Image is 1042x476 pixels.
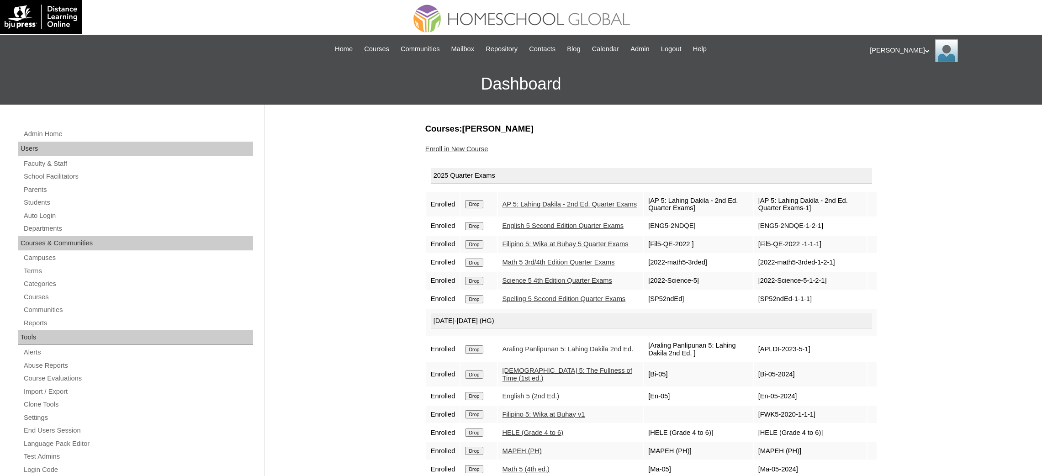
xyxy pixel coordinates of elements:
[481,44,522,54] a: Repository
[502,259,615,266] a: Math 5 3rd/4th Edition Quarter Exams
[465,277,483,285] input: Drop
[425,123,878,135] h3: Courses:[PERSON_NAME]
[465,240,483,249] input: Drop
[330,44,357,54] a: Home
[644,442,753,460] td: [MAPEH (PH)]
[656,44,686,54] a: Logout
[23,412,253,423] a: Settings
[754,217,867,235] td: [ENG5-2NDQE-1-2-1]
[23,223,253,234] a: Departments
[626,44,654,54] a: Admin
[23,128,253,140] a: Admin Home
[335,44,353,54] span: Home
[18,142,253,156] div: Users
[425,145,488,153] a: Enroll in New Course
[562,44,585,54] a: Blog
[644,291,753,308] td: [SP52ndEd]
[23,252,253,264] a: Campuses
[431,313,872,329] div: [DATE]-[DATE] (HG)
[502,345,634,353] a: Araling Panlipunan 5: Lahing Dakila 2nd Ed.
[431,168,872,184] div: 2025 Quarter Exams
[364,44,389,54] span: Courses
[502,295,626,302] a: Spelling 5 Second Edition Quarter Exams
[447,44,479,54] a: Mailbox
[935,39,958,62] img: Ariane Ebuen
[644,387,753,405] td: [En-05]
[426,424,460,441] td: Enrolled
[401,44,440,54] span: Communities
[870,39,1033,62] div: [PERSON_NAME]
[587,44,624,54] a: Calendar
[23,360,253,371] a: Abuse Reports
[502,277,612,284] a: Science 5 4th Edition Quarter Exams
[5,63,1037,105] h3: Dashboard
[465,392,483,400] input: Drop
[754,291,867,308] td: [SP52ndEd-1-1-1]
[754,362,867,386] td: [Bi-05-2024]
[23,438,253,450] a: Language Pack Editor
[426,254,460,271] td: Enrolled
[661,44,682,54] span: Logout
[754,424,867,441] td: [HELE (Grade 4 to 6)]
[502,392,560,400] a: English 5 (2nd Ed.)
[754,192,867,217] td: [AP 5: Lahing Dakila - 2nd Ed. Quarter Exams-1]
[396,44,444,54] a: Communities
[23,265,253,277] a: Terms
[644,192,753,217] td: [AP 5: Lahing Dakila - 2nd Ed. Quarter Exams]
[426,406,460,423] td: Enrolled
[486,44,518,54] span: Repository
[18,330,253,345] div: Tools
[502,447,542,455] a: MAPEH (PH)
[754,387,867,405] td: [En-05-2024]
[23,451,253,462] a: Test Admins
[426,362,460,386] td: Enrolled
[524,44,560,54] a: Contacts
[426,192,460,217] td: Enrolled
[529,44,555,54] span: Contacts
[754,254,867,271] td: [2022-math5-3rded-1-2-1]
[465,259,483,267] input: Drop
[465,410,483,418] input: Drop
[630,44,650,54] span: Admin
[18,236,253,251] div: Courses & Communities
[451,44,475,54] span: Mailbox
[502,465,550,473] a: Math 5 (4th ed.)
[426,387,460,405] td: Enrolled
[23,278,253,290] a: Categories
[23,158,253,169] a: Faculty & Staff
[23,291,253,303] a: Courses
[465,447,483,455] input: Drop
[502,201,637,208] a: AP 5: Lahing Dakila - 2nd Ed. Quarter Exams
[502,222,624,229] a: English 5 Second Edition Quarter Exams
[23,373,253,384] a: Course Evaluations
[465,370,483,379] input: Drop
[644,424,753,441] td: [HELE (Grade 4 to 6)]
[465,428,483,437] input: Drop
[644,254,753,271] td: [2022-math5-3rded]
[23,399,253,410] a: Clone Tools
[502,367,632,382] a: [DEMOGRAPHIC_DATA] 5: The Fullness of Time (1st ed.)
[693,44,707,54] span: Help
[644,272,753,290] td: [2022-Science-5]
[754,236,867,253] td: [Fil5-QE-2022 -1-1-1]
[567,44,580,54] span: Blog
[754,337,867,361] td: [APLDI-2023-5-1]
[502,429,564,436] a: HELE (Grade 4 to 6)
[465,345,483,354] input: Drop
[502,411,585,418] a: Filipino 5: Wika at Buhay v1
[688,44,711,54] a: Help
[426,236,460,253] td: Enrolled
[23,317,253,329] a: Reports
[465,465,483,473] input: Drop
[23,464,253,476] a: Login Code
[426,337,460,361] td: Enrolled
[465,200,483,208] input: Drop
[465,295,483,303] input: Drop
[754,442,867,460] td: [MAPEH (PH)]
[23,425,253,436] a: End Users Session
[23,184,253,196] a: Parents
[502,240,629,248] a: Filipino 5: Wika at Buhay 5 Quarter Exams
[360,44,394,54] a: Courses
[23,347,253,358] a: Alerts
[644,337,753,361] td: [Araling Panlipunan 5: Lahing Dakila 2nd Ed. ]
